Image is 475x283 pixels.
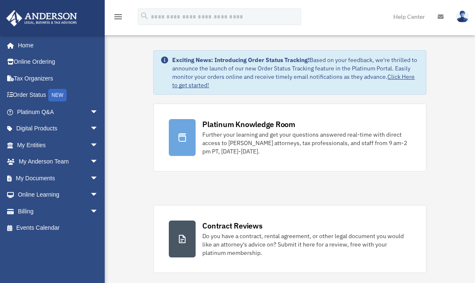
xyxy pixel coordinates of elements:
span: arrow_drop_down [90,170,107,187]
div: NEW [48,89,67,101]
span: arrow_drop_down [90,153,107,171]
i: search [140,11,149,21]
a: My Entitiesarrow_drop_down [6,137,111,153]
a: Click Here to get started! [172,73,415,89]
img: Anderson Advisors Platinum Portal [4,10,80,26]
a: Billingarrow_drop_down [6,203,111,220]
a: Order StatusNEW [6,87,111,104]
a: Home [6,37,107,54]
a: Online Ordering [6,54,111,70]
span: arrow_drop_down [90,203,107,220]
a: Platinum Knowledge Room Further your learning and get your questions answered real-time with dire... [153,104,426,171]
a: Contract Reviews Do you have a contract, rental agreement, or other legal document you would like... [153,205,426,273]
a: Online Learningarrow_drop_down [6,187,111,203]
i: menu [113,12,123,22]
img: User Pic [456,10,469,23]
span: arrow_drop_down [90,104,107,121]
div: Further your learning and get your questions answered real-time with direct access to [PERSON_NAM... [202,130,410,156]
a: My Anderson Teamarrow_drop_down [6,153,111,170]
div: Do you have a contract, rental agreement, or other legal document you would like an attorney's ad... [202,232,410,257]
a: menu [113,15,123,22]
div: Based on your feedback, we're thrilled to announce the launch of our new Order Status Tracking fe... [172,56,419,89]
a: My Documentsarrow_drop_down [6,170,111,187]
div: Contract Reviews [202,221,262,231]
span: arrow_drop_down [90,137,107,154]
a: Events Calendar [6,220,111,236]
span: arrow_drop_down [90,187,107,204]
a: Platinum Q&Aarrow_drop_down [6,104,111,120]
div: Platinum Knowledge Room [202,119,295,130]
strong: Exciting News: Introducing Order Status Tracking! [172,56,310,64]
a: Tax Organizers [6,70,111,87]
span: arrow_drop_down [90,120,107,138]
a: Digital Productsarrow_drop_down [6,120,111,137]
